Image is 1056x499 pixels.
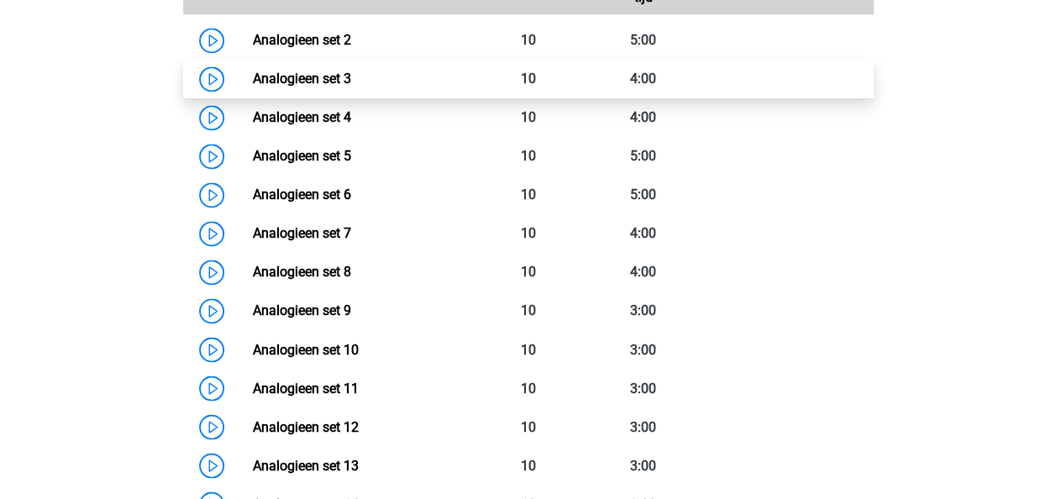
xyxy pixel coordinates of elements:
[253,186,351,202] a: Analogieen set 6
[253,380,359,396] a: Analogieen set 11
[253,341,359,357] a: Analogieen set 10
[253,109,351,125] a: Analogieen set 4
[253,418,359,434] a: Analogieen set 12
[253,225,351,241] a: Analogieen set 7
[253,264,351,280] a: Analogieen set 8
[253,302,351,318] a: Analogieen set 9
[253,457,359,473] a: Analogieen set 13
[253,148,351,164] a: Analogieen set 5
[253,32,351,48] a: Analogieen set 2
[253,71,351,87] a: Analogieen set 3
